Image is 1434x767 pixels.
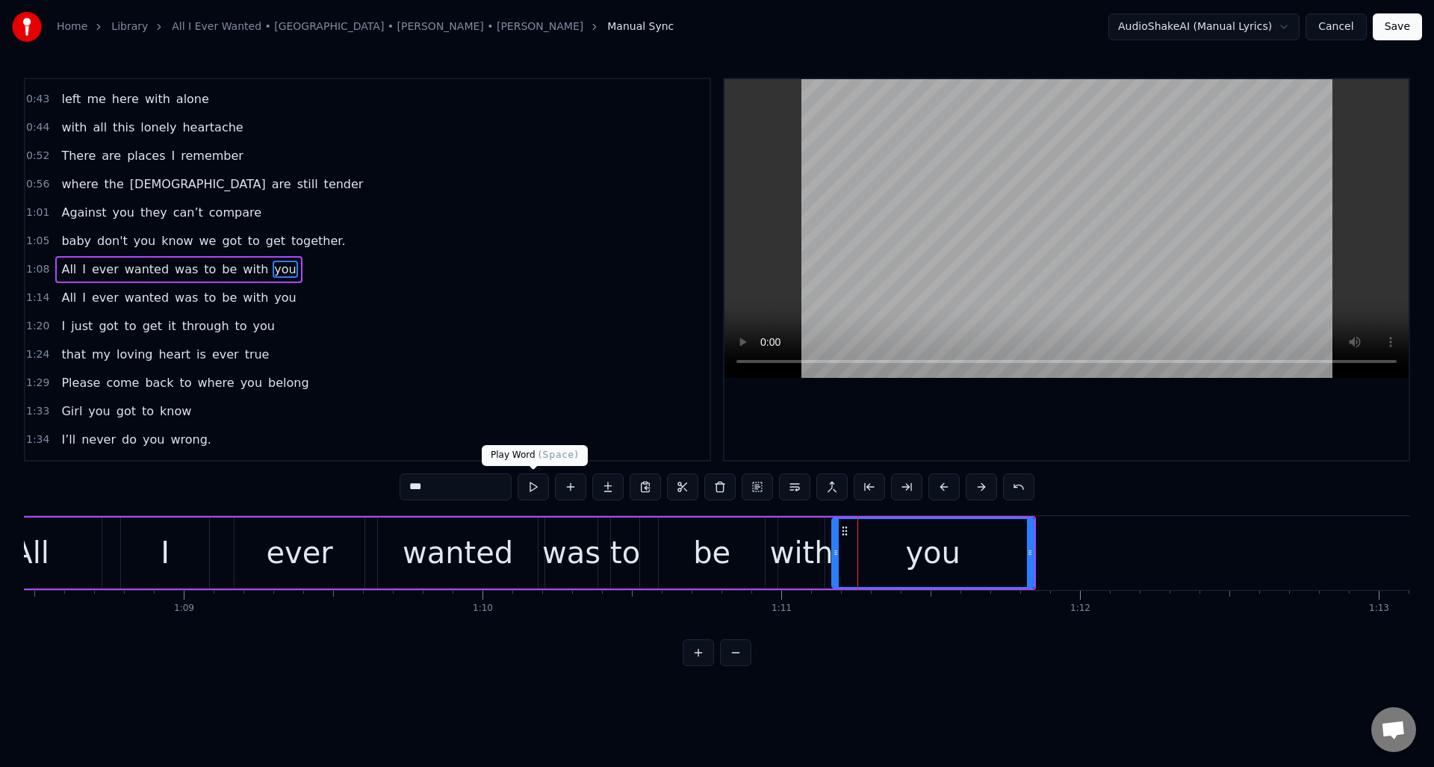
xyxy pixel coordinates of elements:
[60,403,84,420] span: Girl
[143,90,172,108] span: with
[172,204,205,221] span: can’t
[60,346,87,363] span: that
[473,603,493,615] div: 1:10
[542,530,600,575] div: was
[179,147,245,164] span: remember
[26,262,49,277] span: 1:08
[90,346,112,363] span: my
[167,317,178,335] span: it
[178,374,193,391] span: to
[26,149,49,164] span: 0:52
[202,459,217,476] span: to
[241,459,270,476] span: with
[1070,603,1090,615] div: 1:12
[141,317,164,335] span: get
[12,12,42,42] img: youka
[220,261,238,278] span: be
[173,459,199,476] span: was
[90,261,120,278] span: ever
[105,374,140,391] span: come
[173,261,199,278] span: was
[100,147,122,164] span: are
[403,530,513,575] div: wanted
[174,603,194,615] div: 1:09
[26,234,49,249] span: 1:05
[132,232,157,249] span: you
[87,403,111,420] span: you
[234,317,249,335] span: to
[26,319,49,334] span: 1:20
[80,431,117,448] span: never
[905,530,960,575] div: you
[60,176,99,193] span: where
[693,530,730,575] div: be
[266,530,332,575] div: ever
[97,317,119,335] span: got
[607,19,674,34] span: Manual Sync
[252,317,276,335] span: you
[1306,13,1366,40] button: Cancel
[26,347,49,362] span: 1:24
[202,289,217,306] span: to
[60,431,77,448] span: I’ll
[139,119,178,136] span: lonely
[26,92,49,107] span: 0:43
[96,232,129,249] span: don't
[181,317,231,335] span: through
[196,374,235,391] span: where
[26,205,49,220] span: 1:01
[157,346,192,363] span: heart
[139,204,169,221] span: they
[170,147,177,164] span: I
[69,317,94,335] span: just
[111,119,136,136] span: this
[103,176,125,193] span: the
[220,289,238,306] span: be
[160,232,194,249] span: know
[273,289,297,306] span: you
[273,261,297,278] span: you
[140,403,155,420] span: to
[123,261,170,278] span: wanted
[158,403,193,420] span: know
[60,289,78,306] span: All
[26,291,49,305] span: 1:14
[81,289,87,306] span: I
[57,19,87,34] a: Home
[1371,707,1416,752] a: Open chat
[770,530,834,575] div: with
[482,445,588,466] div: Play Word
[111,204,136,221] span: you
[211,346,240,363] span: ever
[111,90,140,108] span: here
[115,346,154,363] span: loving
[12,530,49,575] div: All
[246,232,261,249] span: to
[60,147,97,164] span: There
[26,432,49,447] span: 1:34
[60,119,88,136] span: with
[220,232,243,249] span: got
[85,90,107,108] span: me
[60,204,108,221] span: Against
[208,204,263,221] span: compare
[169,431,212,448] span: wrong.
[57,19,674,34] nav: breadcrumb
[323,176,365,193] span: tender
[81,459,87,476] span: I
[115,403,137,420] span: got
[610,530,640,575] div: to
[1369,603,1389,615] div: 1:13
[267,374,311,391] span: belong
[123,317,138,335] span: to
[772,603,792,615] div: 1:11
[172,19,583,34] a: All I Ever Wanted • [GEOGRAPHIC_DATA] • [PERSON_NAME] • [PERSON_NAME]
[60,459,78,476] span: All
[161,530,170,575] div: I
[195,346,208,363] span: is
[120,431,138,448] span: do
[296,176,320,193] span: still
[123,459,170,476] span: wanted
[26,120,49,135] span: 0:44
[26,177,49,192] span: 0:56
